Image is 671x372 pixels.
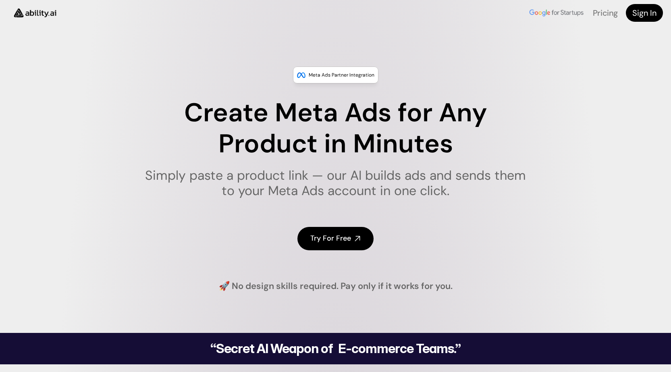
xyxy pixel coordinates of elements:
h2: “Secret AI Weapon of E-commerce Teams.” [190,342,482,355]
a: Sign In [626,4,663,22]
h4: Sign In [632,7,656,19]
a: Try For Free [297,227,374,250]
h4: Try For Free [310,233,351,243]
h4: 🚀 No design skills required. Pay only if it works for you. [219,280,453,293]
a: Pricing [593,8,618,18]
p: Meta Ads Partner Integration [309,71,374,79]
h1: Simply paste a product link — our AI builds ads and sends them to your Meta Ads account in one cl... [140,168,531,199]
h1: Create Meta Ads for Any Product in Minutes [140,98,531,160]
